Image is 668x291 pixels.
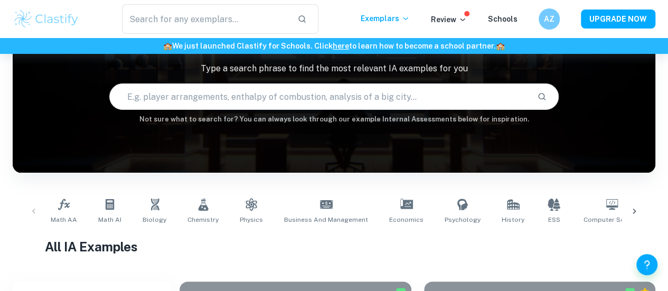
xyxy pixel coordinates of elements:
[187,215,219,224] span: Chemistry
[636,254,657,275] button: Help and Feedback
[431,14,467,25] p: Review
[2,40,666,52] h6: We just launched Clastify for Schools. Click to learn how to become a school partner.
[548,215,560,224] span: ESS
[581,10,655,29] button: UPGRADE NOW
[143,215,166,224] span: Biology
[533,88,551,106] button: Search
[110,82,529,111] input: E.g. player arrangements, enthalpy of combustion, analysis of a big city...
[539,8,560,30] button: AZ
[284,215,368,224] span: Business and Management
[488,15,518,23] a: Schools
[445,215,481,224] span: Psychology
[51,215,77,224] span: Math AA
[240,215,263,224] span: Physics
[13,8,80,30] img: Clastify logo
[122,4,289,34] input: Search for any exemplars...
[543,13,556,25] h6: AZ
[389,215,424,224] span: Economics
[13,62,655,75] p: Type a search phrase to find the most relevant IA examples for you
[333,42,349,50] a: here
[502,215,524,224] span: History
[361,13,410,24] p: Exemplars
[98,215,121,224] span: Math AI
[13,114,655,125] h6: Not sure what to search for? You can always look through our example Internal Assessments below f...
[584,215,641,224] span: Computer Science
[496,42,505,50] span: 🏫
[45,237,623,256] h1: All IA Examples
[163,42,172,50] span: 🏫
